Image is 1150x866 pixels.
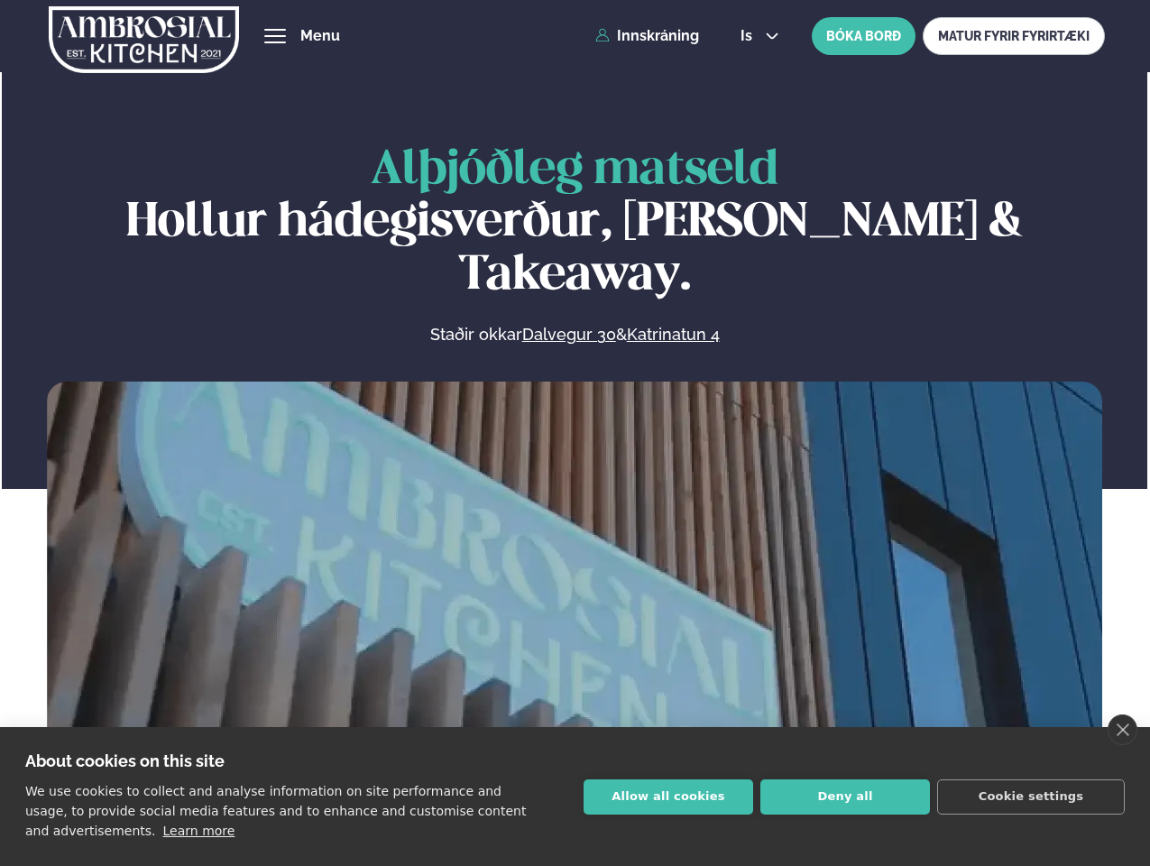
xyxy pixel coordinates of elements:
span: Alþjóðleg matseld [371,148,778,193]
button: Deny all [760,779,930,815]
p: We use cookies to collect and analyse information on site performance and usage, to provide socia... [25,784,526,838]
a: Learn more [163,824,235,838]
button: Allow all cookies [584,779,753,815]
p: Staðir okkar & [234,324,915,345]
button: hamburger [264,25,286,47]
button: BÓKA BORÐ [812,17,915,55]
a: Dalvegur 30 [522,324,616,345]
a: Katrinatun 4 [627,324,720,345]
button: Cookie settings [937,779,1125,815]
h1: Hollur hádegisverður, [PERSON_NAME] & Takeaway. [47,144,1102,302]
a: close [1108,714,1137,745]
a: Innskráning [595,28,699,44]
button: is [726,29,794,43]
strong: About cookies on this site [25,751,225,770]
span: is [741,29,758,43]
img: logo [49,3,239,77]
a: MATUR FYRIR FYRIRTÆKI [923,17,1105,55]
